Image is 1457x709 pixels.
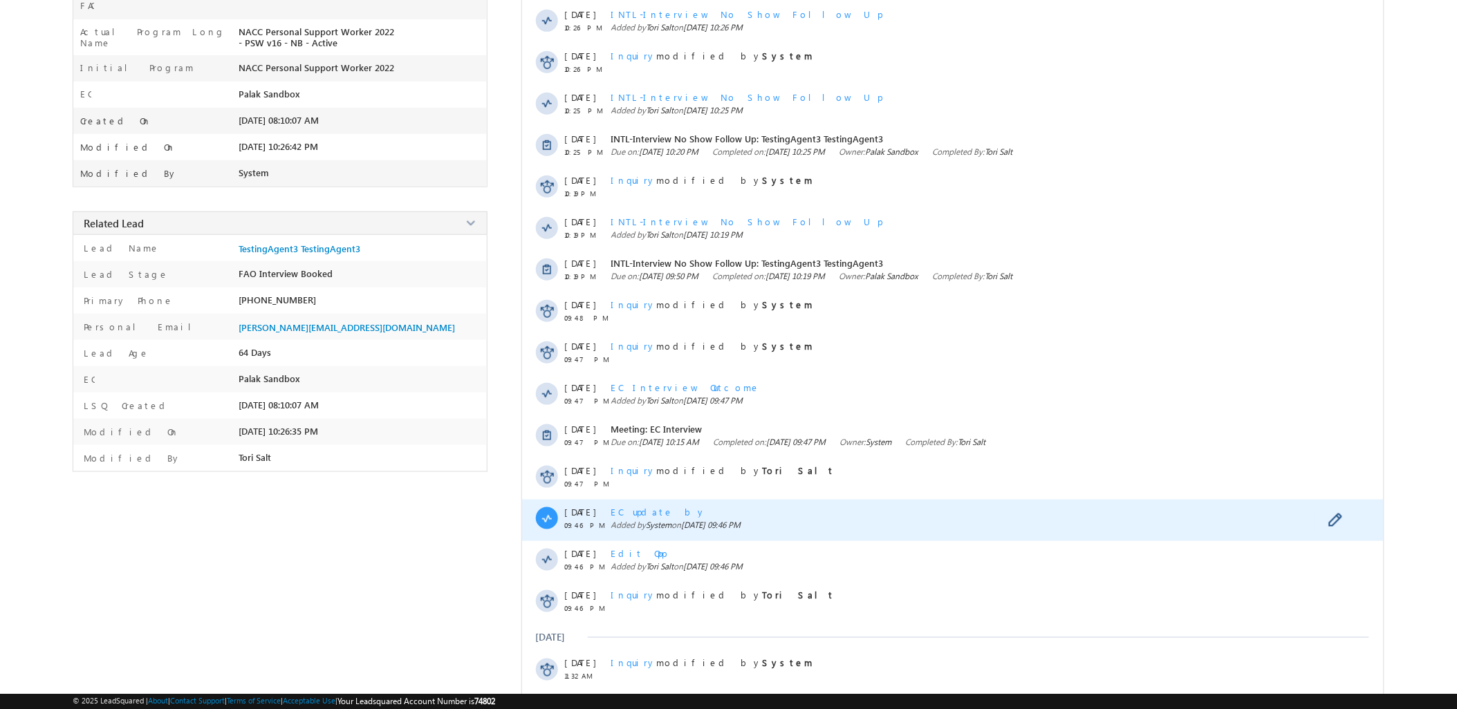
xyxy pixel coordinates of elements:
[611,464,657,476] span: Inquiry
[565,272,606,281] span: 10:19 PM
[239,399,319,410] span: [DATE] 08:10:07 AM
[565,106,606,115] span: 10:25 PM
[239,294,316,305] span: [PHONE_NUMBER]
[647,561,674,571] span: Tori Salt
[684,395,743,406] span: [DATE] 09:47 PM
[906,437,986,447] span: Completed By:
[611,340,813,352] span: modified by
[239,243,360,254] span: TestingAgent3 TestingAgent3
[239,452,271,463] span: Tori Salt
[611,657,657,669] span: Inquiry
[565,216,596,227] span: [DATE]
[239,62,394,73] span: NACC Personal Support Worker 2022
[80,62,194,73] label: Initial Program
[684,105,743,115] span: [DATE] 10:25 PM
[763,50,813,62] strong: System
[565,314,606,322] span: 09:48 PM
[933,271,1013,281] span: Completed By:
[611,299,813,310] span: modified by
[565,521,606,529] span: 09:46 PM
[337,697,495,707] span: Your Leadsquared Account Number is
[80,294,174,306] label: Primary Phone
[148,696,168,705] a: About
[565,8,596,20] span: [DATE]
[536,631,581,644] div: [DATE]
[565,257,596,269] span: [DATE]
[682,520,741,530] span: [DATE] 09:46 PM
[80,399,170,411] label: LSQ Created
[565,50,596,62] span: [DATE]
[647,22,674,32] span: Tori Salt
[239,115,319,126] span: [DATE] 08:10:07 AM
[840,437,892,447] span: Owner:
[565,189,606,198] span: 10:19 PM
[611,561,1290,571] span: Added by on
[866,146,919,157] span: Palak Sandbox
[80,115,151,126] label: Created On
[766,146,826,157] span: [DATE] 10:25 PM
[565,65,606,73] span: 10:26 PM
[565,480,606,488] span: 09:47 PM
[611,105,1290,115] span: Added by on
[565,23,606,32] span: 10:26 PM
[611,50,813,62] span: modified by
[839,146,919,157] span: Owner:
[565,657,596,669] span: [DATE]
[684,22,743,32] span: [DATE] 10:26 PM
[611,133,1290,144] span: INTL-Interview No Show Follow Up: TestingAgent3 TestingAgent3
[985,271,1013,281] span: Tori Salt
[565,547,596,559] span: [DATE]
[611,257,1290,269] span: INTL-Interview No Show Follow Up: TestingAgent3 TestingAgent3
[80,168,178,179] label: Modified By
[684,561,743,571] span: [DATE] 09:46 PM
[239,426,318,437] span: [DATE] 10:26:35 PM
[565,464,596,476] span: [DATE]
[611,91,882,103] span: INTL-Interview No Show Follow Up
[239,26,399,48] span: NACC Personal Support Worker 2022 - PSW v16 - NB - Active
[80,26,239,48] label: Actual Program Long Name
[640,271,699,281] span: [DATE] 09:50 PM
[713,146,826,157] span: Completed on:
[611,589,835,601] span: modified by
[767,437,826,447] span: [DATE] 09:47 PM
[73,696,495,707] span: © 2025 LeadSquared | | | | |
[1328,513,1350,530] span: Edit
[611,229,1290,240] span: Added by on
[80,373,95,385] label: EC
[239,167,269,178] span: System
[80,321,202,332] label: Personal Email
[640,437,700,447] span: [DATE] 10:15 AM
[640,146,699,157] span: [DATE] 10:20 PM
[565,340,596,352] span: [DATE]
[80,426,179,437] label: Modified On
[474,697,495,707] span: 74802
[565,148,606,156] span: 10:25 PM
[763,657,813,669] strong: System
[611,464,835,476] span: modified by
[763,589,835,601] strong: Tori Salt
[684,229,743,240] span: [DATE] 10:19 PM
[239,347,271,358] span: 64 Days
[611,271,699,281] span: Due on:
[763,299,813,310] strong: System
[713,271,826,281] span: Completed on:
[80,142,176,153] label: Modified On
[763,340,813,352] strong: System
[647,105,674,115] span: Tori Salt
[611,423,1290,435] span: Meeting: EC Interview
[611,146,699,157] span: Due on:
[866,437,892,447] span: System
[565,299,596,310] span: [DATE]
[611,174,813,186] span: modified by
[84,216,144,230] span: Related Lead
[647,395,674,406] span: Tori Salt
[80,268,169,280] label: Lead Stage
[170,696,225,705] a: Contact Support
[565,174,596,186] span: [DATE]
[80,242,160,254] label: Lead Name
[80,347,149,359] label: Lead Age
[611,589,657,601] span: Inquiry
[565,355,606,363] span: 09:47 PM
[80,452,181,464] label: Modified By
[239,322,455,333] span: [PERSON_NAME][EMAIL_ADDRESS][DOMAIN_NAME]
